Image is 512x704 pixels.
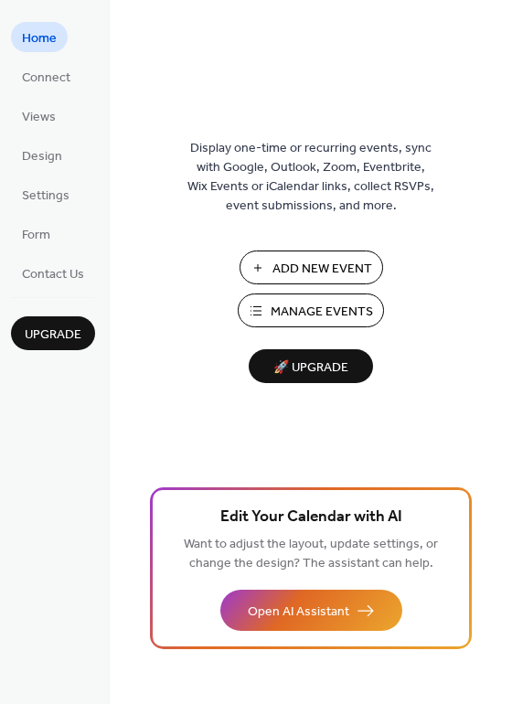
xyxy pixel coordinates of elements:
[260,356,362,380] span: 🚀 Upgrade
[184,532,438,576] span: Want to adjust the layout, update settings, or change the design? The assistant can help.
[22,265,84,284] span: Contact Us
[22,69,70,88] span: Connect
[238,293,384,327] button: Manage Events
[11,101,67,131] a: Views
[11,258,95,288] a: Contact Us
[11,219,61,249] a: Form
[220,590,402,631] button: Open AI Assistant
[22,226,50,245] span: Form
[249,349,373,383] button: 🚀 Upgrade
[248,603,349,622] span: Open AI Assistant
[220,505,402,530] span: Edit Your Calendar with AI
[11,22,68,52] a: Home
[11,316,95,350] button: Upgrade
[187,139,434,216] span: Display one-time or recurring events, sync with Google, Outlook, Zoom, Eventbrite, Wix Events or ...
[22,108,56,127] span: Views
[22,187,69,206] span: Settings
[272,260,372,279] span: Add New Event
[25,325,81,345] span: Upgrade
[22,147,62,166] span: Design
[11,179,80,209] a: Settings
[240,251,383,284] button: Add New Event
[271,303,373,322] span: Manage Events
[22,29,57,48] span: Home
[11,61,81,91] a: Connect
[11,140,73,170] a: Design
